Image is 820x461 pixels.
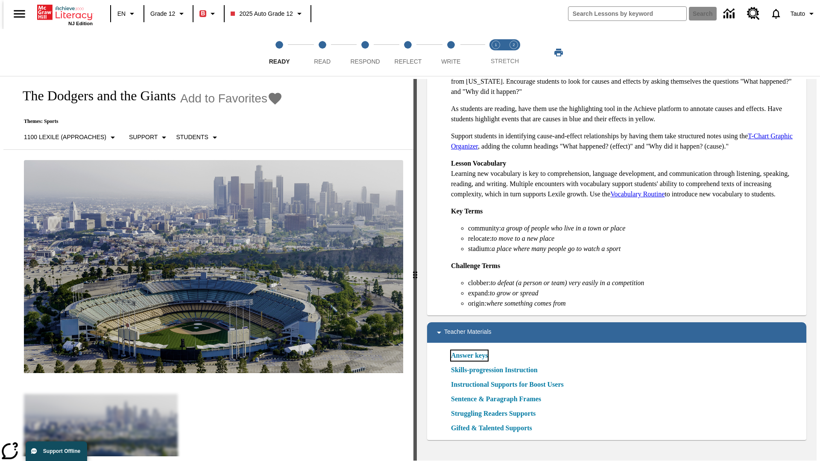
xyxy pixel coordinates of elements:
div: reading [3,79,413,456]
p: Learning new vocabulary is key to comprehension, language development, and communication through ... [451,158,799,199]
p: Support students in identifying cause-and-effect relationships by having them take structured not... [451,131,799,152]
span: 2025 Auto Grade 12 [231,9,293,18]
p: Students [176,133,208,142]
p: As students are reading, have them use the highlighting tool in the Achieve platform to annotate ... [451,104,799,124]
button: Stretch Respond step 2 of 2 [501,29,526,76]
div: Home [37,3,93,26]
button: Write step 5 of 5 [426,29,476,76]
a: Notifications [765,3,787,25]
a: Vocabulary Routine [610,190,665,198]
a: Resource Center, Will open in new tab [742,2,765,25]
button: Boost Class color is red. Change class color [196,6,221,21]
span: Respond [350,58,380,65]
strong: Challenge Terms [451,262,500,269]
li: clobber: [468,278,799,288]
span: EN [117,9,126,18]
li: stadium: [468,244,799,254]
a: Gifted & Talented Supports [451,423,537,433]
em: to move to a new place [492,235,554,242]
span: Read [314,58,331,65]
button: Ready step 1 of 5 [255,29,304,76]
text: 1 [495,43,497,47]
button: Stretch Read step 1 of 2 [483,29,508,76]
a: Skills-progression Instruction, Will open in new browser window or tab [451,365,538,375]
span: Tauto [791,9,805,18]
a: Instructional Supports for Boost Users, Will open in new browser window or tab [451,379,564,390]
a: Sentence & Paragraph Frames, Will open in new browser window or tab [451,394,541,404]
button: Profile/Settings [787,6,820,21]
span: NJ Edition [68,21,93,26]
a: Struggling Readers Supports [451,408,541,419]
strong: Key Terms [451,207,483,215]
button: Read step 2 of 5 [297,29,347,76]
div: Teacher Materials [427,322,806,343]
button: Class: 2025 Auto Grade 12, Select your class [227,6,307,21]
em: people who live in a town or place [531,225,625,232]
em: a group of [501,225,529,232]
span: Write [441,58,460,65]
p: Explain to students that as they read [DATE] article, they will learn more about two baseball tea... [451,66,799,97]
text: 2 [512,43,515,47]
button: Add to Favorites - The Dodgers and the Giants [180,91,283,106]
p: Support [129,133,158,142]
div: Press Enter or Spacebar and then press right and left arrow keys to move the slider [413,79,417,461]
button: Open side menu [7,1,32,26]
div: activity [417,79,817,461]
button: Language: EN, Select a language [114,6,141,21]
button: Select Student [173,130,223,145]
button: Respond step 3 of 5 [340,29,390,76]
button: Select Lexile, 1100 Lexile (Approaches) [20,130,121,145]
span: Ready [269,58,290,65]
button: Print [545,45,572,60]
img: Dodgers stadium. [24,160,403,373]
em: where something comes from [486,300,566,307]
button: Support Offline [26,441,87,461]
button: Reflect step 4 of 5 [383,29,433,76]
p: Themes: Sports [14,118,283,125]
em: to grow or spread [490,289,539,297]
li: community: [468,223,799,233]
button: Scaffolds, Support [126,130,173,145]
h1: The Dodgers and the Giants [14,88,176,104]
strong: Lesson Vocabulary [451,160,506,167]
p: Teacher Materials [444,327,492,338]
em: to defeat (a person or team) very easily in a competition [490,279,644,286]
span: Add to Favorites [180,92,267,105]
span: Grade 12 [150,9,175,18]
em: a place where many people go to watch a sport [492,245,621,252]
button: Grade: Grade 12, Select a grade [147,6,190,21]
p: 1100 Lexile (Approaches) [24,133,106,142]
input: search field [568,7,686,20]
a: Answer keys, Will open in new browser window or tab [451,350,488,361]
span: Support Offline [43,448,80,454]
li: origin: [468,298,799,309]
span: B [201,8,205,19]
span: Reflect [395,58,422,65]
a: Data Center [718,2,742,26]
li: expand: [468,288,799,298]
li: relocate: [468,233,799,244]
a: T-Chart Graphic Organizer [451,132,793,150]
span: STRETCH [491,58,519,64]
